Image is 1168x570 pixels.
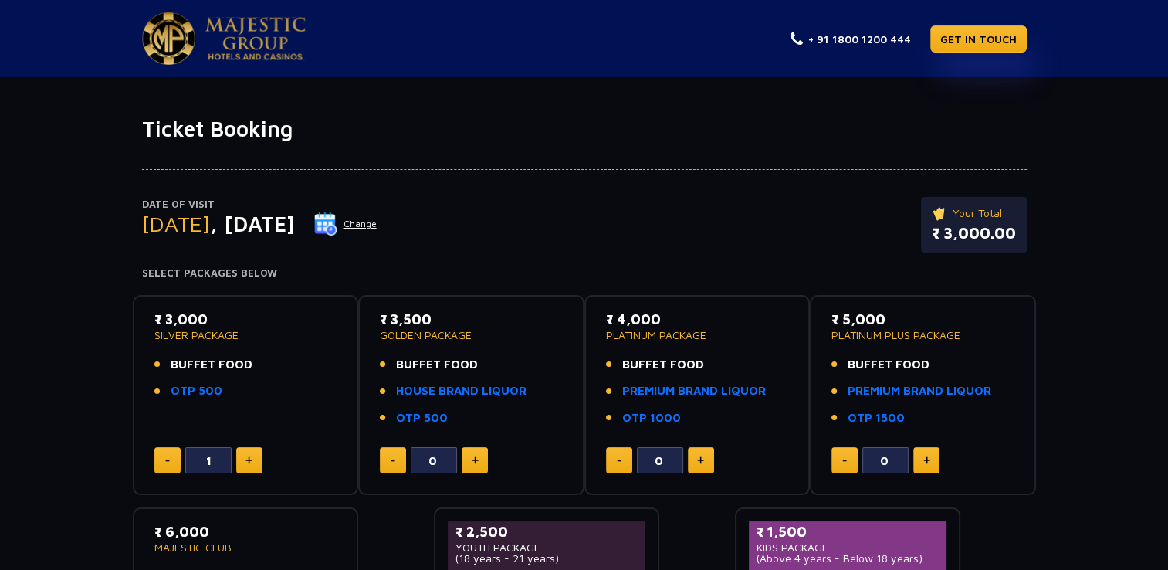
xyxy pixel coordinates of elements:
p: ₹ 2,500 [455,521,638,542]
p: (Above 4 years - Below 18 years) [757,553,939,564]
img: minus [391,460,395,462]
p: ₹ 3,500 [380,309,563,330]
h4: Select Packages Below [142,267,1027,280]
span: BUFFET FOOD [622,356,704,374]
p: YOUTH PACKAGE [455,542,638,553]
a: HOUSE BRAND LIQUOR [396,382,526,400]
span: [DATE] [142,211,210,236]
img: plus [245,456,252,464]
h1: Ticket Booking [142,116,1027,142]
p: (18 years - 21 years) [455,553,638,564]
p: ₹ 5,000 [831,309,1014,330]
img: plus [697,456,704,464]
p: ₹ 3,000 [154,309,337,330]
p: ₹ 4,000 [606,309,789,330]
span: , [DATE] [210,211,295,236]
img: plus [472,456,479,464]
img: Majestic Pride [142,12,195,65]
a: OTP 500 [171,382,222,400]
p: MAJESTIC CLUB [154,542,337,553]
p: ₹ 6,000 [154,521,337,542]
img: plus [923,456,930,464]
a: PREMIUM BRAND LIQUOR [848,382,991,400]
span: BUFFET FOOD [171,356,252,374]
p: PLATINUM PLUS PACKAGE [831,330,1014,341]
button: Change [313,212,377,236]
img: minus [617,460,621,462]
img: minus [842,460,847,462]
img: ticket [932,205,948,222]
a: OTP 1000 [622,409,681,427]
p: ₹ 3,000.00 [932,222,1016,245]
img: Majestic Pride [205,17,306,60]
p: GOLDEN PACKAGE [380,330,563,341]
a: OTP 1500 [848,409,905,427]
p: SILVER PACKAGE [154,330,337,341]
a: OTP 500 [396,409,448,427]
a: GET IN TOUCH [930,25,1027,53]
img: minus [165,460,170,462]
p: Your Total [932,205,1016,222]
span: BUFFET FOOD [848,356,929,374]
p: ₹ 1,500 [757,521,939,542]
p: PLATINUM PACKAGE [606,330,789,341]
p: KIDS PACKAGE [757,542,939,553]
p: Date of Visit [142,197,377,212]
span: BUFFET FOOD [396,356,478,374]
a: + 91 1800 1200 444 [791,31,911,47]
a: PREMIUM BRAND LIQUOR [622,382,766,400]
